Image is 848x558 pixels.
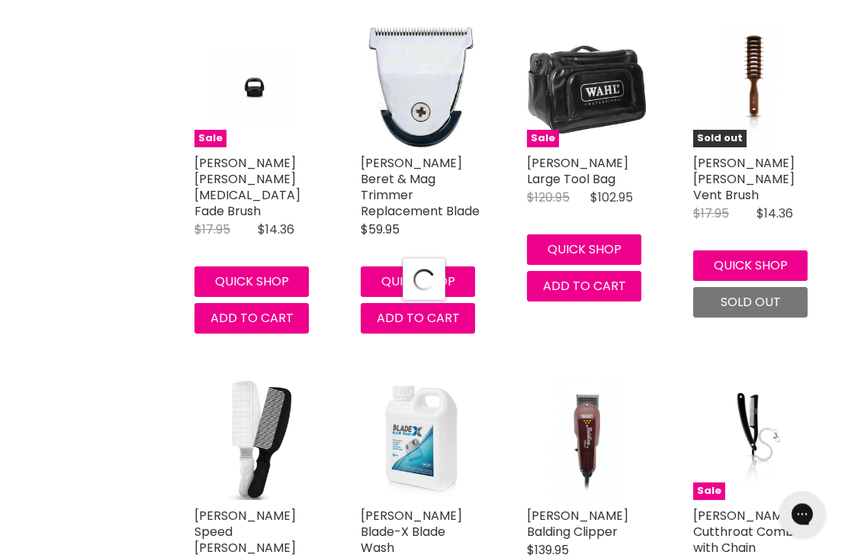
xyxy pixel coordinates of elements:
[194,221,230,239] span: $17.95
[361,380,481,501] img: Wahl Blade-X Blade Wash
[361,27,481,148] img: Wahl Beret & Mag Trimmer Replacement Blade
[527,155,628,189] a: [PERSON_NAME] Large Tool Bag
[756,205,793,223] span: $14.36
[772,486,833,543] iframe: Gorgias live chat messenger
[721,294,781,311] span: Sold out
[210,310,294,327] span: Add to cart
[693,251,808,282] button: Quick shop
[194,380,315,501] img: Wahl Speed Combs
[527,508,628,541] a: [PERSON_NAME] Balding Clipper
[693,380,814,501] a: Wahl Cutthroat Comb with Chain Sale
[693,483,725,501] span: Sale
[693,155,795,205] a: [PERSON_NAME] [PERSON_NAME] Vent Brush
[361,155,480,221] a: [PERSON_NAME] Beret & Mag Trimmer Replacement Blade
[194,304,309,334] button: Add to cart
[194,380,315,501] a: Wahl Speed Combs Wahl Speed Combs
[543,278,626,295] span: Add to cart
[527,272,641,302] button: Add to cart
[693,27,814,148] a: Wahl Barber Vent Brush Sold out
[527,27,647,148] img: Wahl Large Tool Bag
[377,310,460,327] span: Add to cart
[693,131,747,148] span: Sold out
[258,221,294,239] span: $14.36
[361,221,400,239] span: $59.95
[527,131,559,148] span: Sale
[194,131,226,148] span: Sale
[527,189,570,207] span: $120.95
[361,508,462,557] a: [PERSON_NAME] Blade-X Blade Wash
[194,27,315,148] a: Wahl Barber Knuckle Fade Brush Sale
[713,380,793,501] img: Wahl Cutthroat Comb with Chain
[361,267,475,298] button: Quick shop
[194,155,300,221] a: [PERSON_NAME] [PERSON_NAME] [MEDICAL_DATA] Fade Brush
[693,288,808,318] button: Sold out
[693,205,729,223] span: $17.95
[361,304,475,334] button: Add to cart
[214,27,294,148] img: Wahl Barber Knuckle Fade Brush
[590,189,633,207] span: $102.95
[527,380,647,501] a: Wahl Balding Clipper Wahl Balding Clipper
[547,380,627,501] img: Wahl Balding Clipper
[194,267,309,298] button: Quick shop
[713,27,793,148] img: Wahl Barber Vent Brush
[527,235,641,266] button: Quick shop
[527,27,647,148] a: Wahl Large Tool Bag Wahl Large Tool Bag Sale
[693,508,795,557] a: [PERSON_NAME] Cutthroat Comb with Chain
[194,508,296,557] a: [PERSON_NAME] Speed [PERSON_NAME]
